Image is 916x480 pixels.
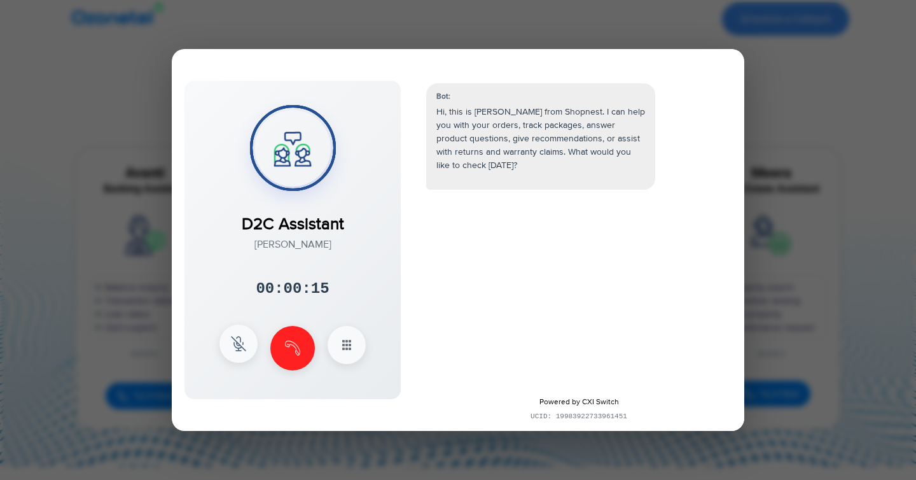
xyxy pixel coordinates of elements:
[256,278,329,300] div: 00:00:15
[231,336,246,351] img: mute Icon
[423,411,735,422] div: UCID: 19983922733961451
[423,397,735,408] div: Powered by CXI Switch
[242,199,344,237] div: D2C Assistant​
[436,91,645,102] div: Bot:
[242,237,344,252] div: [PERSON_NAME]
[436,105,645,172] p: Hi, this is [PERSON_NAME] from Shopnest. I can help you with your orders, track packages, answer ...
[285,341,300,356] img: end Icon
